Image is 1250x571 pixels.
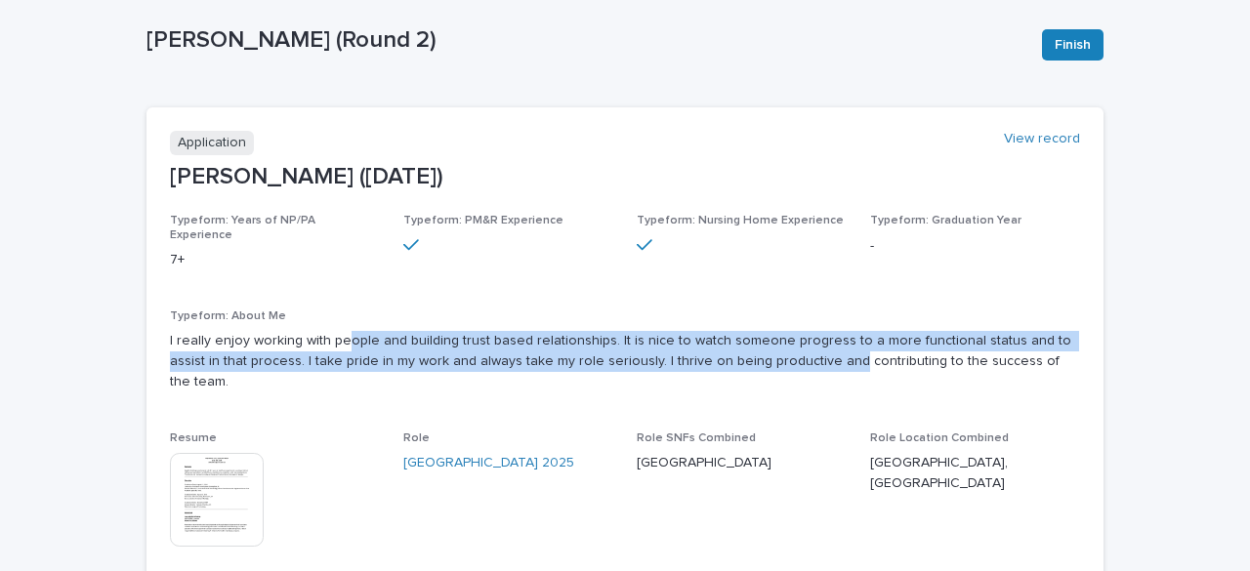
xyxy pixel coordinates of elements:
p: - [870,236,1080,257]
span: Typeform: Years of NP/PA Experience [170,215,315,240]
p: [GEOGRAPHIC_DATA], [GEOGRAPHIC_DATA] [870,453,1080,494]
button: Finish [1042,29,1104,61]
p: Application [170,131,254,155]
span: Typeform: Graduation Year [870,215,1021,226]
span: Role [403,432,430,444]
span: Finish [1055,35,1091,55]
a: View record [1004,131,1080,147]
span: Resume [170,432,217,444]
p: [GEOGRAPHIC_DATA] [637,453,847,473]
p: [PERSON_NAME] ([DATE]) [170,163,1080,191]
p: 7+ [170,250,380,270]
span: Role SNFs Combined [637,432,756,444]
a: [GEOGRAPHIC_DATA] 2025 [403,453,574,473]
span: Typeform: PM&R Experience [403,215,563,226]
span: Typeform: About Me [170,310,286,322]
span: Typeform: Nursing Home Experience [637,215,844,226]
p: [PERSON_NAME] (Round 2) [146,26,1026,55]
span: Role Location Combined [870,432,1009,444]
p: I really enjoy working with people and building trust based relationships. It is nice to watch so... [170,331,1080,391]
